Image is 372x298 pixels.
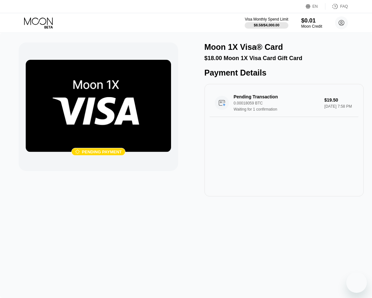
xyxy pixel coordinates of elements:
div: Pending Transaction [234,94,321,99]
div: Pending payment [82,149,122,154]
div: $19.50 [324,97,353,103]
div: Waiting for 1 confirmation [234,107,328,112]
div:  [75,149,80,155]
div: $0.01 [301,17,322,24]
div: Payment Details [204,68,364,77]
div: 0.00018059 BTC [234,101,328,105]
div: Visa Monthly Spend Limit [245,17,288,22]
div: Moon Credit [301,24,322,29]
div: EN [313,4,318,9]
div: FAQ [340,4,348,9]
iframe: Button to launch messaging window [346,272,367,293]
div: EN [306,3,325,10]
div: $18.00 Moon 1X Visa Card Gift Card [204,55,364,62]
div: FAQ [325,3,348,10]
div: Moon 1X Visa® Card [204,42,283,52]
div: [DATE] 7:58 PM [324,104,353,109]
div: $0.01Moon Credit [301,17,322,29]
div: $8.58 / $4,000.00 [254,23,279,27]
div: Pending Transaction0.00018059 BTCWaiting for 1 confirmation$19.50[DATE] 7:58 PM [210,89,359,117]
div: Visa Monthly Spend Limit$8.58/$4,000.00 [245,17,288,29]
